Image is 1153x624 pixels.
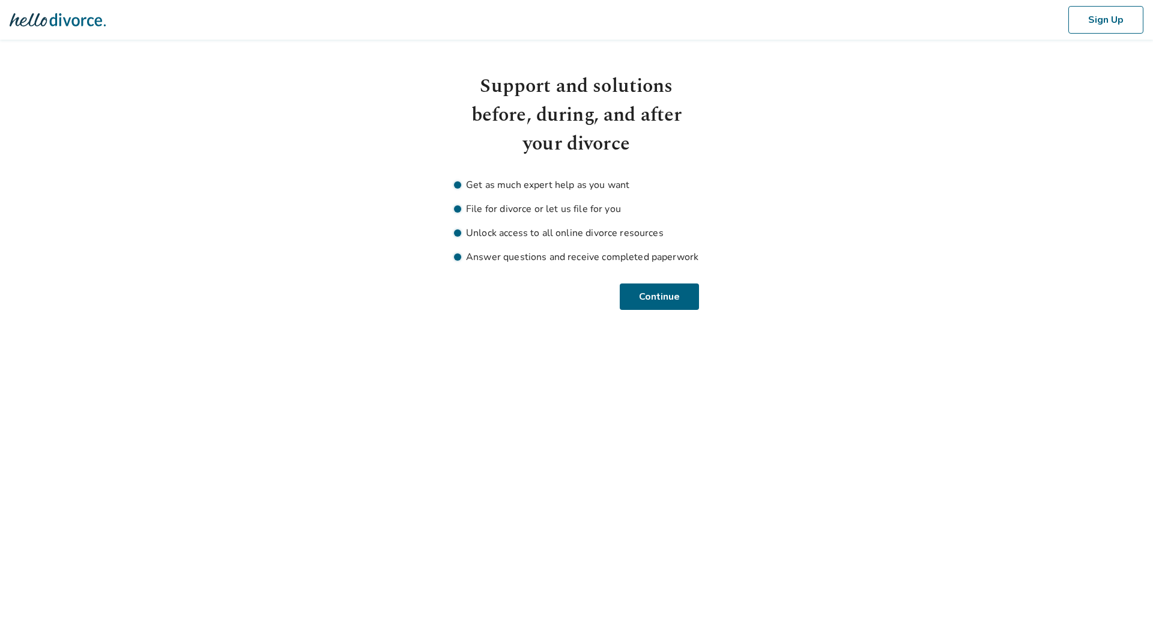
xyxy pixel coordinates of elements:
[1068,6,1143,34] button: Sign Up
[454,202,699,216] li: File for divorce or let us file for you
[454,250,699,264] li: Answer questions and receive completed paperwork
[454,72,699,159] h1: Support and solutions before, during, and after your divorce
[454,178,699,192] li: Get as much expert help as you want
[454,226,699,240] li: Unlock access to all online divorce resources
[622,283,699,310] button: Continue
[10,8,106,32] img: Hello Divorce Logo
